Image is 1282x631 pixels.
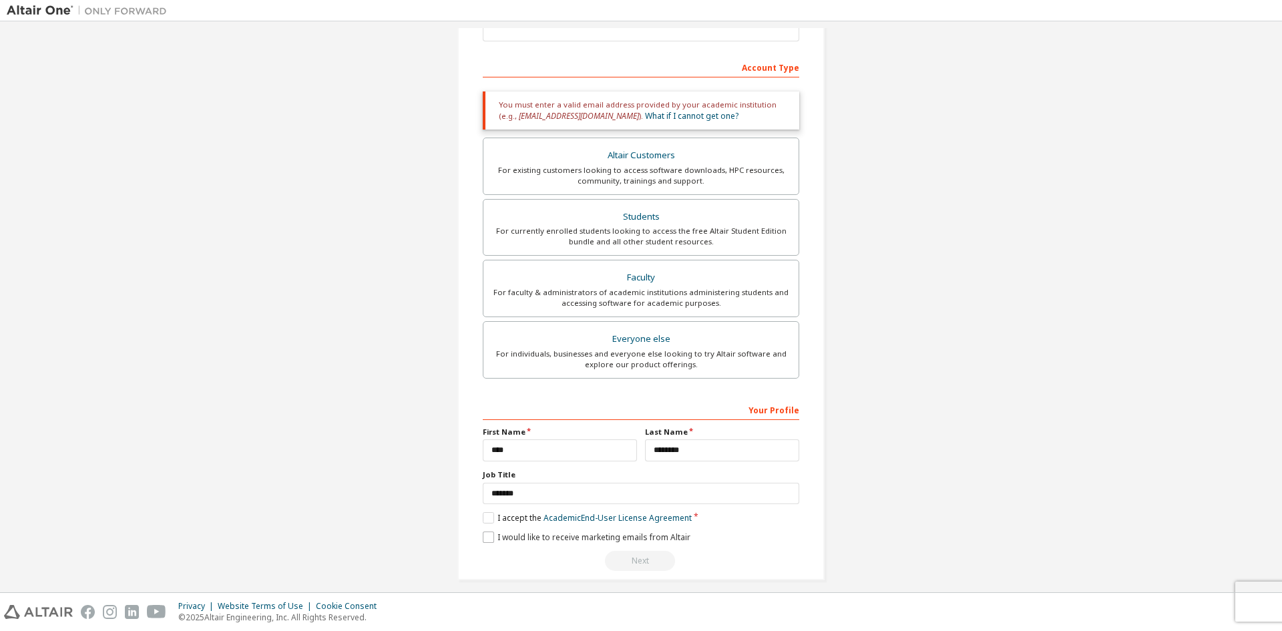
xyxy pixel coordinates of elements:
img: instagram.svg [103,605,117,619]
div: Everyone else [491,330,791,349]
div: Your Profile [483,399,799,420]
a: Academic End-User License Agreement [544,512,692,523]
div: You must enter a valid email address provided by your academic institution (e.g., ). [483,91,799,130]
img: youtube.svg [147,605,166,619]
img: facebook.svg [81,605,95,619]
p: © 2025 Altair Engineering, Inc. All Rights Reserved. [178,612,385,623]
img: linkedin.svg [125,605,139,619]
div: Account Type [483,56,799,77]
div: For individuals, businesses and everyone else looking to try Altair software and explore our prod... [491,349,791,370]
label: I accept the [483,512,692,523]
div: Privacy [178,601,218,612]
div: For existing customers looking to access software downloads, HPC resources, community, trainings ... [491,165,791,186]
label: I would like to receive marketing emails from Altair [483,532,690,543]
a: What if I cannot get one? [645,110,738,122]
div: Altair Customers [491,146,791,165]
div: Website Terms of Use [218,601,316,612]
label: Job Title [483,469,799,480]
div: Cookie Consent [316,601,385,612]
div: For faculty & administrators of academic institutions administering students and accessing softwa... [491,287,791,308]
img: altair_logo.svg [4,605,73,619]
div: You need to provide your academic email [483,551,799,571]
label: Last Name [645,427,799,437]
label: First Name [483,427,637,437]
div: Faculty [491,268,791,287]
div: For currently enrolled students looking to access the free Altair Student Edition bundle and all ... [491,226,791,247]
div: Students [491,208,791,226]
img: Altair One [7,4,174,17]
span: [EMAIL_ADDRESS][DOMAIN_NAME] [519,110,639,122]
